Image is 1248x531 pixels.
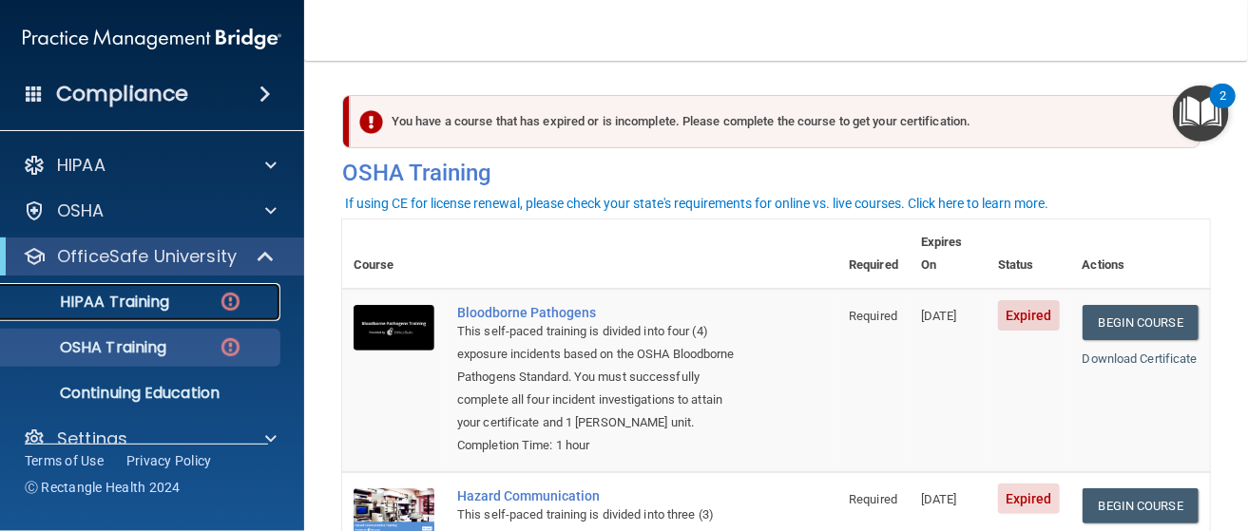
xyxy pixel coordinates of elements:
[23,427,277,450] a: Settings
[25,478,181,497] span: Ⓒ Rectangle Health 2024
[342,194,1051,213] button: If using CE for license renewal, please check your state's requirements for online vs. live cours...
[849,492,897,506] span: Required
[56,81,188,107] h4: Compliance
[23,245,276,268] a: OfficeSafe University
[849,309,897,323] span: Required
[12,338,166,357] p: OSHA Training
[12,293,169,312] p: HIPAA Training
[23,154,277,177] a: HIPAA
[342,160,1210,186] h4: OSHA Training
[219,290,242,313] img: danger-circle.6113f641.png
[457,488,742,503] a: Hazard Communication
[57,199,105,222] p: OSHA
[342,219,446,289] th: Course
[126,451,212,470] a: Privacy Policy
[359,110,383,134] img: exclamation-circle-solid-danger.72ef9ffc.png
[987,219,1071,289] th: Status
[910,219,987,289] th: Expires On
[921,309,957,323] span: [DATE]
[921,492,957,506] span: [DATE]
[1173,85,1229,142] button: Open Resource Center, 2 new notifications
[837,219,910,289] th: Required
[1071,219,1210,289] th: Actions
[57,154,106,177] p: HIPAA
[457,434,742,457] div: Completion Time: 1 hour
[12,384,272,403] p: Continuing Education
[23,199,277,222] a: OSHA
[1083,305,1199,340] a: Begin Course
[25,451,104,470] a: Terms of Use
[57,427,127,450] p: Settings
[1083,351,1198,366] a: Download Certificate
[219,335,242,359] img: danger-circle.6113f641.png
[1219,96,1226,121] div: 2
[1083,488,1199,523] a: Begin Course
[350,95,1200,148] div: You have a course that has expired or is incomplete. Please complete the course to get your certi...
[998,484,1060,514] span: Expired
[457,320,742,434] div: This self-paced training is divided into four (4) exposure incidents based on the OSHA Bloodborne...
[23,20,281,58] img: PMB logo
[345,197,1048,210] div: If using CE for license renewal, please check your state's requirements for online vs. live cours...
[57,245,237,268] p: OfficeSafe University
[457,305,742,320] a: Bloodborne Pathogens
[998,300,1060,331] span: Expired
